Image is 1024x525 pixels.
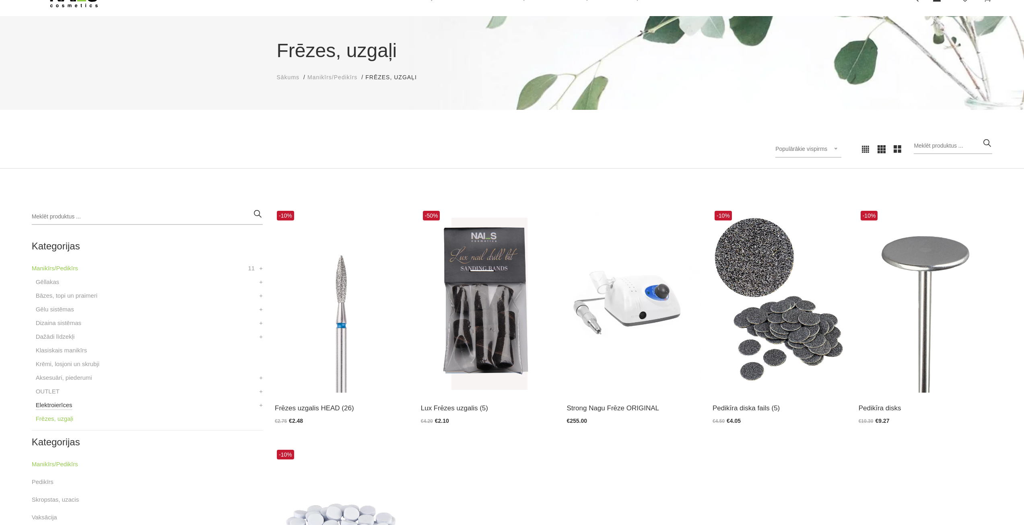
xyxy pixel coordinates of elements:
img: Frēzes uzgaļi ātrai un efektīvai gēla un gēllaku noņemšanai, aparāta manikīra un aparāta pedikīra... [275,209,409,393]
img: (SDM-15) - Pedikīra disks Ø 15mm (SDM-20) - Pedikīra disks Ø 20mm(SDM-25) - Pedikīra disks Ø 25mm... [859,209,993,393]
span: €255.00 [567,418,587,424]
a: Skropstas, uzacis [32,495,79,504]
a: Dizaina sistēmas [36,318,81,328]
span: €10.30 [859,418,874,424]
span: -10% [277,450,294,459]
a: Manikīrs/Pedikīrs [32,264,78,273]
a: Pedikīra diska fails (5) [713,403,847,414]
a: + [259,291,263,301]
a: + [259,400,263,410]
span: 11 [248,264,255,273]
span: €2.10 [435,418,449,424]
span: €4.05 [727,418,741,424]
a: + [259,387,263,396]
a: + [259,318,263,328]
img: Frēzes uzgaļi ātrai un efektīvai gēla un gēllaku noņemšanai, aparāta manikīra un aparāta pedikīra... [421,209,555,393]
span: -10% [277,211,294,220]
span: €2.75 [275,418,287,424]
a: Manikīrs/Pedikīrs [32,459,78,469]
a: Manikīrs/Pedikīrs [307,73,357,82]
span: -50% [423,211,440,220]
a: + [259,305,263,314]
input: Meklēt produktus ... [32,209,263,225]
span: €4.50 [713,418,725,424]
h1: Frēzes, uzgaļi [277,36,748,65]
a: Pedikīra disks [859,403,993,414]
a: Pedikīrs [32,477,54,487]
a: Klasiskais manikīrs [36,346,87,355]
a: Elektroierīces [36,400,72,410]
a: Aksesuāri, piederumi [36,373,92,383]
a: Gēllakas [36,277,59,287]
a: + [259,332,263,342]
a: Strong Nagu Frēze ORIGINAL [567,403,701,414]
span: Sākums [277,74,300,80]
a: Lux Frēzes uzgalis (5) [421,403,555,414]
span: €9.27 [875,418,889,424]
a: Frēzes uzgalis HEAD (26) [275,403,409,414]
img: SDC-15(coarse)) - #100 - Pedikīra diska faili 100griti, Ø 15mm SDC-15(medium) - #180 - Pedikīra d... [713,209,847,393]
a: + [259,373,263,383]
a: + [259,264,263,273]
span: €2.48 [289,418,303,424]
a: Sākums [277,73,300,82]
a: Krēmi, losjoni un skrubji [36,359,99,369]
span: Populārākie vispirms [775,146,827,152]
span: Manikīrs/Pedikīrs [307,74,357,80]
a: Vaksācija [32,513,57,522]
span: €4.20 [421,418,433,424]
a: Gēlu sistēmas [36,305,74,314]
input: Meklēt produktus ... [914,138,992,154]
h2: Kategorijas [32,437,263,447]
a: Bāzes, topi un praimeri [36,291,97,301]
span: -10% [861,211,878,220]
h2: Kategorijas [32,241,263,251]
a: Dažādi līdzekļi [36,332,75,342]
a: OUTLET [36,387,60,396]
span: -10% [715,211,732,220]
a: Frēzes, uzgaļi [36,414,73,424]
li: Frēzes, uzgaļi [365,73,424,82]
img: Frēzes iekārta Strong 210/105L līdz 40 000 apgr. bez pedālis ― profesionāla ierīce aparāta manikī... [567,209,701,393]
a: + [259,277,263,287]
